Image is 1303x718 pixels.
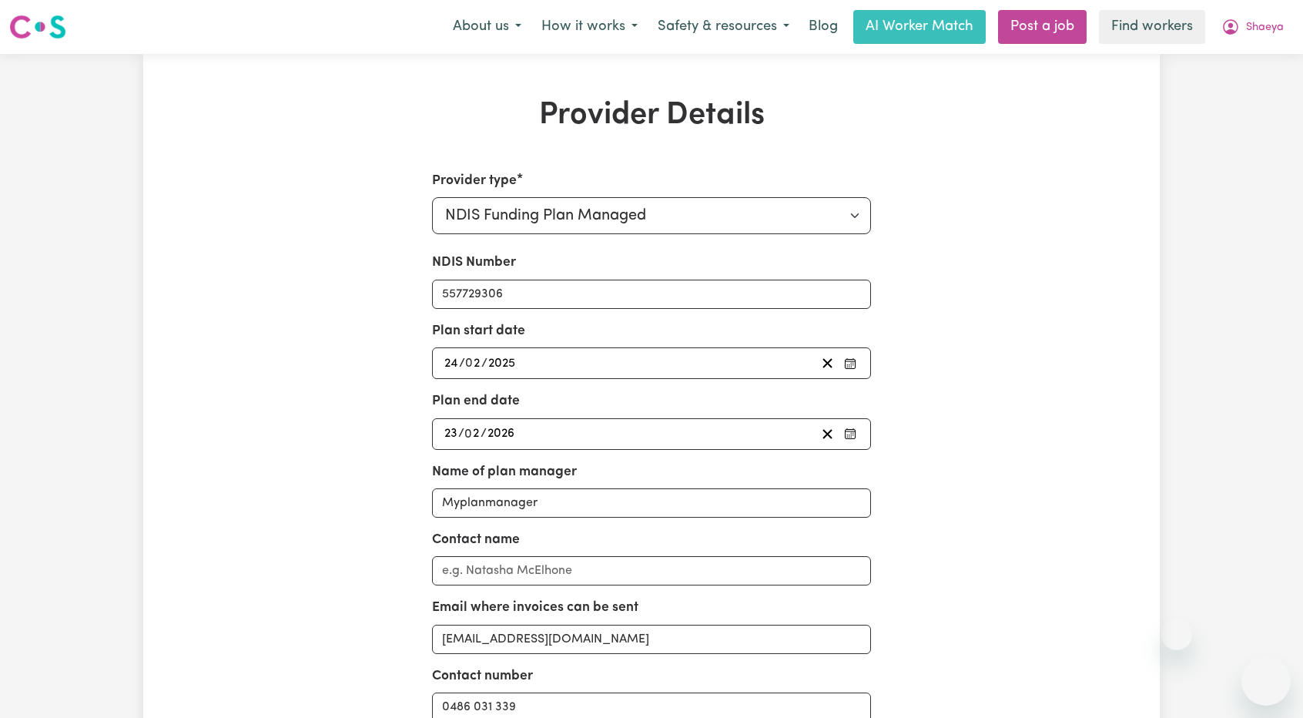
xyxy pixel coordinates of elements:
[432,625,872,654] input: e.g. nat.mc@myplanmanager.com.au
[1099,10,1205,44] a: Find workers
[839,353,861,374] button: Pick your plan start date
[432,530,520,550] label: Contact name
[432,280,872,309] input: Enter your NDIS number
[458,427,464,441] span: /
[432,391,520,411] label: Plan end date
[816,424,839,445] button: Clear plan end date
[799,10,847,44] a: Blog
[1211,11,1294,43] button: My Account
[1241,656,1291,706] iframe: Button to launch messaging window
[839,424,861,445] button: Pick your plan end date
[432,321,525,341] label: Plan start date
[432,253,516,273] label: NDIS Number
[648,11,799,43] button: Safety & resources
[853,10,986,44] a: AI Worker Match
[444,424,458,445] input: --
[487,424,516,445] input: ----
[432,488,872,518] input: e.g. MyPlanManager Pty. Ltd.
[464,428,472,440] span: 0
[465,357,473,370] span: 0
[432,171,517,191] label: Provider type
[432,556,872,585] input: e.g. Natasha McElhone
[481,357,487,371] span: /
[443,11,531,43] button: About us
[816,353,839,374] button: Clear plan start date
[432,598,638,618] label: Email where invoices can be sent
[487,353,517,374] input: ----
[322,97,981,134] h1: Provider Details
[481,427,487,441] span: /
[466,353,481,374] input: --
[465,424,481,445] input: --
[998,10,1087,44] a: Post a job
[9,13,66,41] img: Careseekers logo
[432,462,577,482] label: Name of plan manager
[531,11,648,43] button: How it works
[432,666,533,686] label: Contact number
[9,9,66,45] a: Careseekers logo
[459,357,465,371] span: /
[1161,619,1192,650] iframe: Close message
[444,353,459,374] input: --
[1246,19,1284,36] span: Shaeya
